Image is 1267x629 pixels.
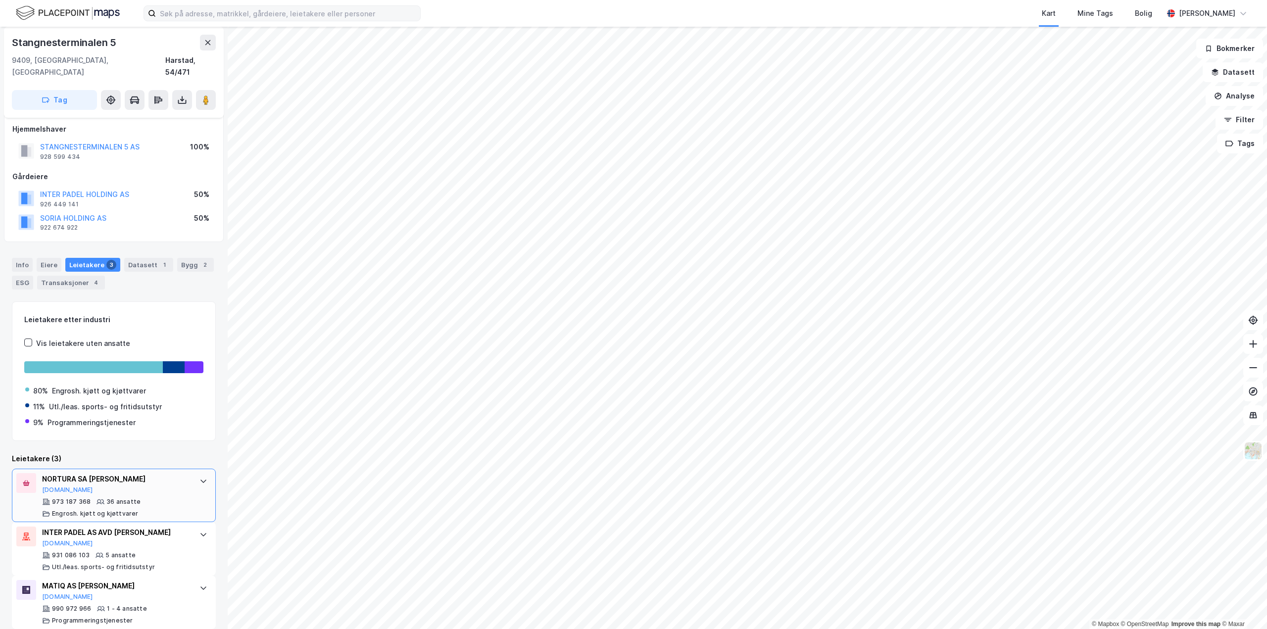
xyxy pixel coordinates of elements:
[12,171,215,183] div: Gårdeiere
[12,276,33,290] div: ESG
[1135,7,1152,19] div: Bolig
[48,417,136,429] div: Programmeringstjenester
[12,54,165,78] div: 9409, [GEOGRAPHIC_DATA], [GEOGRAPHIC_DATA]
[156,6,420,21] input: Søk på adresse, matrikkel, gårdeiere, leietakere eller personer
[33,417,44,429] div: 9%
[12,123,215,135] div: Hjemmelshaver
[1217,134,1263,153] button: Tags
[1216,110,1263,130] button: Filter
[42,580,190,592] div: MATIQ AS [PERSON_NAME]
[194,212,209,224] div: 50%
[106,498,141,506] div: 36 ansatte
[124,258,173,272] div: Datasett
[1077,7,1113,19] div: Mine Tags
[52,551,90,559] div: 931 086 103
[107,605,147,613] div: 1 - 4 ansatte
[42,486,93,494] button: [DOMAIN_NAME]
[42,593,93,601] button: [DOMAIN_NAME]
[52,498,91,506] div: 973 187 368
[190,141,209,153] div: 100%
[42,473,190,485] div: NORTURA SA [PERSON_NAME]
[1203,62,1263,82] button: Datasett
[65,258,120,272] div: Leietakere
[1092,621,1119,628] a: Mapbox
[105,551,136,559] div: 5 ansatte
[91,278,101,288] div: 4
[1218,581,1267,629] div: Kontrollprogram for chat
[40,224,78,232] div: 922 674 922
[1196,39,1263,58] button: Bokmerker
[12,258,33,272] div: Info
[1042,7,1056,19] div: Kart
[52,385,146,397] div: Engrosh. kjøtt og kjøttvarer
[52,563,155,571] div: Utl./leas. sports- og fritidsutstyr
[52,617,133,625] div: Programmeringstjenester
[37,276,105,290] div: Transaksjoner
[1206,86,1263,106] button: Analyse
[177,258,214,272] div: Bygg
[106,260,116,270] div: 3
[36,338,130,349] div: Vis leietakere uten ansatte
[49,401,162,413] div: Utl./leas. sports- og fritidsutstyr
[12,90,97,110] button: Tag
[33,401,45,413] div: 11%
[1121,621,1169,628] a: OpenStreetMap
[24,314,203,326] div: Leietakere etter industri
[52,510,139,518] div: Engrosh. kjøtt og kjøttvarer
[40,200,79,208] div: 926 449 141
[1179,7,1235,19] div: [PERSON_NAME]
[37,258,61,272] div: Eiere
[12,35,118,50] div: Stangnesterminalen 5
[16,4,120,22] img: logo.f888ab2527a4732fd821a326f86c7f29.svg
[200,260,210,270] div: 2
[33,385,48,397] div: 80%
[52,605,91,613] div: 990 972 966
[165,54,216,78] div: Harstad, 54/471
[12,453,216,465] div: Leietakere (3)
[40,153,80,161] div: 928 599 434
[42,527,190,538] div: INTER PADEL AS AVD [PERSON_NAME]
[1218,581,1267,629] iframe: Chat Widget
[159,260,169,270] div: 1
[42,539,93,547] button: [DOMAIN_NAME]
[194,189,209,200] div: 50%
[1171,621,1220,628] a: Improve this map
[1244,441,1263,460] img: Z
